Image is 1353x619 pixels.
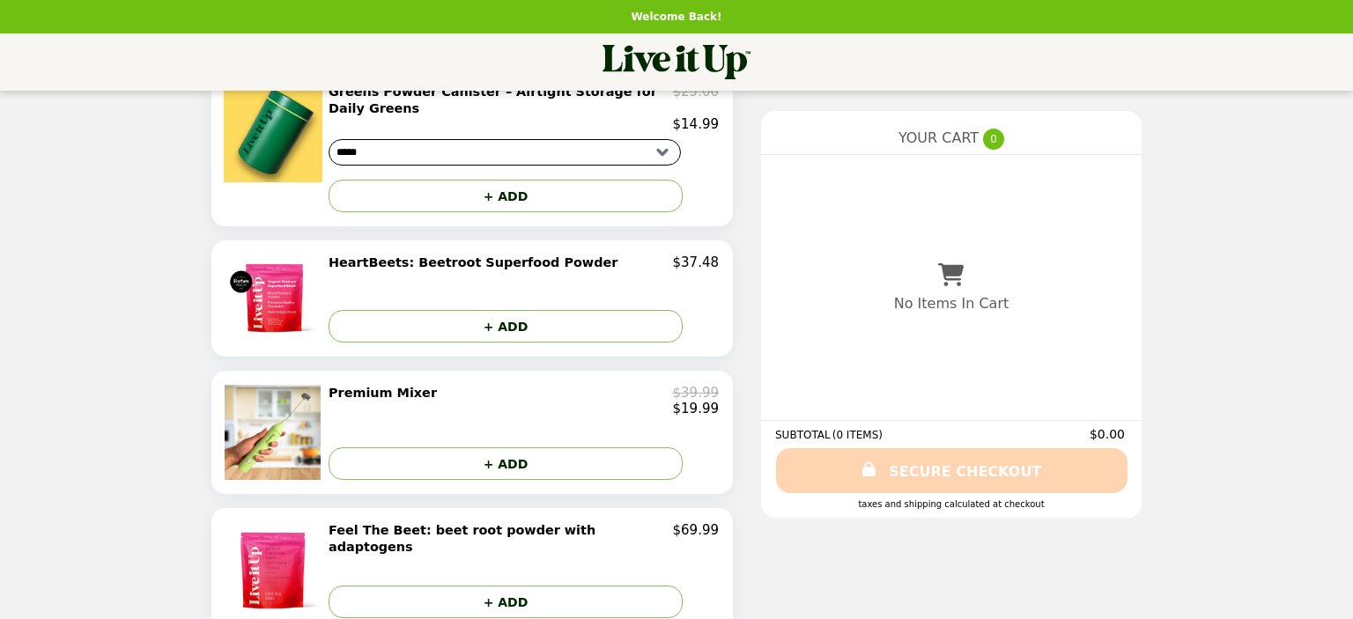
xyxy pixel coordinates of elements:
h2: HeartBeets: Beetroot Superfood Powder [329,254,625,270]
span: YOUR CART [898,129,979,146]
img: Greens Powder Canister – Airtight Storage for Daily Greens [224,84,327,182]
img: Premium Mixer [225,385,324,480]
button: + ADD [329,447,683,480]
span: SUBTOTAL [775,429,832,441]
h2: Feel The Beet: beet root powder with adaptogens [329,522,673,555]
img: Brand Logo [603,44,750,80]
h2: Premium Mixer [329,385,444,401]
button: + ADD [329,586,683,618]
p: $19.99 [673,401,720,416]
p: $37.48 [673,254,720,270]
img: HeartBeets: Beetroot Superfood Powder [229,254,322,343]
div: Taxes and Shipping calculated at checkout [775,499,1127,509]
p: $69.99 [673,522,720,555]
span: 0 [983,129,1004,150]
p: Welcome Back! [631,11,721,23]
select: Select a product variant [329,139,681,166]
p: No Items In Cart [894,295,1009,312]
p: $14.99 [673,116,720,132]
span: $0.00 [1090,427,1127,441]
button: + ADD [329,180,683,212]
p: $39.99 [673,385,720,401]
img: Feel The Beet: beet root powder with adaptogens [225,522,325,618]
button: + ADD [329,310,683,343]
span: ( 0 ITEMS ) [832,429,883,441]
